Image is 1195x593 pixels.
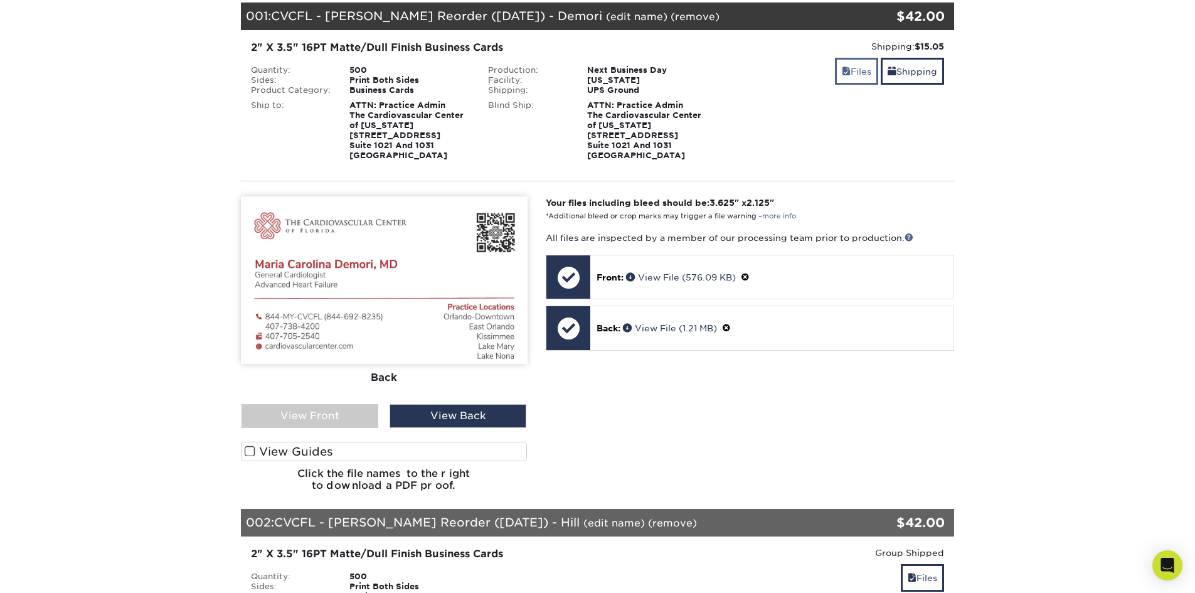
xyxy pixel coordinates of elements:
span: Back: [597,323,620,333]
div: Print Both Sides [340,75,479,85]
div: $42.00 [836,513,945,532]
span: 3.625 [709,198,735,208]
span: files [908,573,916,583]
div: Quantity: [242,572,341,582]
div: Open Intercom Messenger [1152,550,1182,580]
div: Print Both Sides [340,582,479,592]
div: 500 [340,65,479,75]
div: [US_STATE] [578,75,716,85]
div: Production: [479,65,578,75]
a: View File (576.09 KB) [626,272,736,282]
div: Facility: [479,75,578,85]
div: View Back [390,404,526,428]
a: Shipping [881,58,944,85]
h6: Click the file names to the right to download a PDF proof. [241,467,528,501]
strong: ATTN: Practice Admin The Cardiovascular Center of [US_STATE] [STREET_ADDRESS] Suite 1021 And 1031... [349,100,464,160]
a: (edit name) [583,517,645,529]
div: Group Shipped [726,547,945,559]
div: 2" X 3.5" 16PT Matte/Dull Finish Business Cards [251,547,707,562]
div: Business Cards [340,85,479,95]
a: Files [835,58,878,85]
strong: $15.05 [915,41,944,51]
span: Front: [597,272,624,282]
span: shipping [888,67,896,77]
small: *Additional bleed or crop marks may trigger a file warning – [546,212,796,220]
div: Shipping: [479,85,578,95]
div: View Front [242,404,378,428]
span: CVCFL - [PERSON_NAME] Reorder ([DATE]) - Demori [271,9,602,23]
div: Sides: [242,582,341,592]
span: files [842,67,851,77]
div: Back [241,364,528,392]
p: All files are inspected by a member of our processing team prior to production. [546,232,954,244]
div: Quantity: [242,65,341,75]
div: Next Business Day [578,65,716,75]
div: 001: [241,3,836,30]
div: 2" X 3.5" 16PT Matte/Dull Finish Business Cards [251,40,707,55]
div: 002: [241,509,836,537]
strong: ATTN: Practice Admin The Cardiovascular Center of [US_STATE] [STREET_ADDRESS] Suite 1021 And 1031... [587,100,701,160]
a: (remove) [648,517,697,529]
a: Files [901,564,944,591]
div: UPS Ground [578,85,716,95]
div: Shipping: [726,40,945,53]
span: 2.125 [746,198,770,208]
div: Ship to: [242,100,341,161]
div: Product Category: [242,85,341,95]
div: $42.00 [836,7,945,26]
strong: Your files including bleed should be: " x " [546,198,774,208]
label: View Guides [241,442,528,461]
a: View File (1.21 MB) [623,323,717,333]
a: more info [762,212,796,220]
div: Blind Ship: [479,100,578,161]
div: Sides: [242,75,341,85]
a: (remove) [671,11,720,23]
span: CVCFL - [PERSON_NAME] Reorder ([DATE]) - Hill [274,515,580,529]
a: (edit name) [606,11,667,23]
div: 500 [340,572,479,582]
